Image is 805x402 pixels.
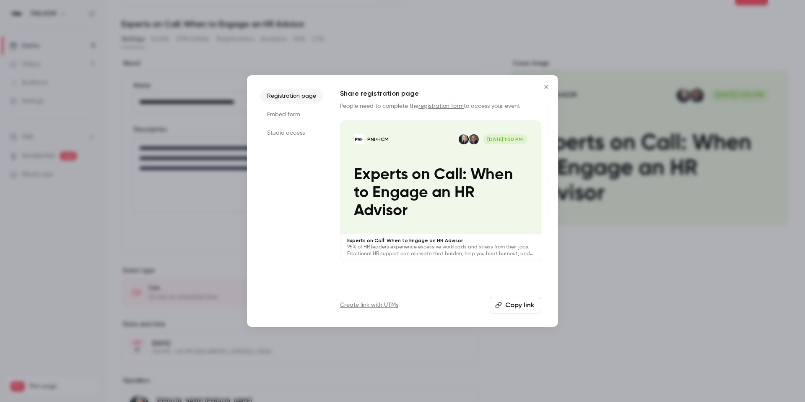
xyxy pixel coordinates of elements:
[483,134,527,144] span: [DATE] 1:00 PM
[347,237,534,244] p: Experts on Call: When to Engage an HR Advisor
[260,89,323,104] li: Registration page
[354,166,527,220] p: Experts on Call: When to Engage an HR Advisor
[260,125,323,141] li: Studio access
[340,301,398,309] a: Create link with UTMs
[347,244,534,257] p: 95% of HR leaders experience excessive workloads and stress from their jobs. Fractional HR suppor...
[260,107,323,122] li: Embed form
[538,78,555,95] button: Close
[418,103,464,109] a: registration form
[340,120,541,261] a: Experts on Call: When to Engage an HR AdvisorPNI•HCMKyle WadeAmy Miller[DATE] 1:00 PMExperts on C...
[469,134,479,144] img: Kyle Wade
[490,297,541,313] button: Copy link
[340,89,541,99] h1: Share registration page
[354,134,364,144] img: Experts on Call: When to Engage an HR Advisor
[367,136,389,143] p: PNI•HCM
[459,134,469,144] img: Amy Miller
[340,102,541,110] p: People need to complete the to access your event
